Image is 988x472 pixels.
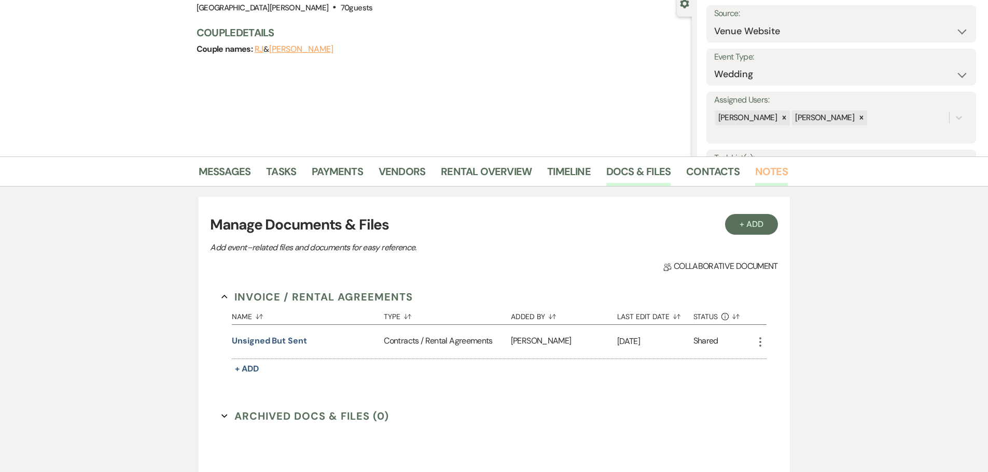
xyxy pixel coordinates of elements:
a: Payments [312,163,363,186]
h3: Couple Details [197,25,681,40]
span: & [255,44,333,54]
a: Rental Overview [441,163,532,186]
button: Archived Docs & Files (0) [221,408,389,424]
div: [PERSON_NAME] [715,110,779,125]
span: Couple names: [197,44,255,54]
div: [PERSON_NAME] [511,325,617,359]
button: Last Edit Date [617,305,693,324]
button: Name [232,305,384,324]
div: [PERSON_NAME] [792,110,856,125]
button: + Add [232,362,262,376]
span: + Add [235,363,259,374]
div: Contracts / Rental Agreements [384,325,510,359]
a: Tasks [266,163,296,186]
a: Messages [199,163,251,186]
h3: Manage Documents & Files [210,214,777,236]
label: Task List(s): [714,151,968,166]
button: [PERSON_NAME] [269,45,333,53]
button: Status [693,305,754,324]
button: Type [384,305,510,324]
span: Collaborative document [663,260,777,273]
label: Assigned Users: [714,93,968,108]
label: Event Type: [714,50,968,65]
label: Source: [714,6,968,21]
p: [DATE] [617,335,693,348]
span: 70 guests [341,3,373,13]
span: Status [693,313,718,320]
button: RJ [255,45,264,53]
button: + Add [725,214,778,235]
a: Contacts [686,163,740,186]
button: unsigned but sent [232,335,307,347]
a: Notes [755,163,788,186]
a: Timeline [547,163,591,186]
div: Shared [693,335,718,349]
p: Add event–related files and documents for easy reference. [210,241,573,254]
a: Docs & Files [606,163,671,186]
button: Added By [511,305,617,324]
button: Invoice / Rental Agreements [221,289,413,305]
a: Vendors [379,163,425,186]
span: [GEOGRAPHIC_DATA][PERSON_NAME] [197,3,329,13]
